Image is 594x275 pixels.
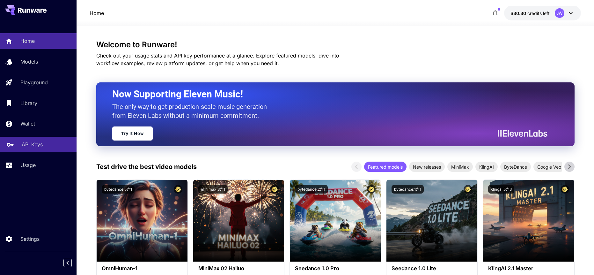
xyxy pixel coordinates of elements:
[295,265,376,271] h3: Seedance 1.0 Pro
[198,265,279,271] h3: MiniMax 02 Hailuo
[533,164,565,170] span: Google Veo
[96,52,339,66] span: Check out your usage stats and API key performance at a glance. Explore featured models, dive int...
[475,162,498,172] div: KlingAI
[68,257,77,269] div: Collapse sidebar
[90,9,104,17] nav: breadcrumb
[500,164,531,170] span: ByteDance
[97,180,187,262] img: alt
[102,185,135,194] button: bytedance:5@1
[20,120,35,127] p: Wallet
[483,180,574,262] img: alt
[20,235,40,243] p: Settings
[364,162,407,172] div: Featured models
[475,164,498,170] span: KlingAI
[20,79,48,86] p: Playground
[174,185,182,194] button: Certified Model – Vetted for best performance and includes a commercial license.
[22,141,43,148] p: API Keys
[561,185,569,194] button: Certified Model – Vetted for best performance and includes a commercial license.
[112,88,543,100] h2: Now Supporting Eleven Music!
[63,259,72,267] button: Collapse sidebar
[447,162,473,172] div: MiniMax
[20,37,35,45] p: Home
[409,162,445,172] div: New releases
[112,102,272,120] p: The only way to get production-scale music generation from Eleven Labs without a minimum commitment.
[409,164,445,170] span: New releases
[96,40,575,49] h3: Welcome to Runware!
[488,265,569,271] h3: KlingAI 2.1 Master
[527,11,550,16] span: credits left
[386,180,477,262] img: alt
[96,162,197,172] p: Test drive the best video models
[270,185,279,194] button: Certified Model – Vetted for best performance and includes a commercial license.
[488,185,514,194] button: klingai:5@3
[364,164,407,170] span: Featured models
[555,8,564,18] div: JW
[20,99,37,107] p: Library
[392,265,472,271] h3: Seedance 1.0 Lite
[464,185,472,194] button: Certified Model – Vetted for best performance and includes a commercial license.
[533,162,565,172] div: Google Veo
[112,126,153,141] a: Try It Now
[295,185,328,194] button: bytedance:2@1
[500,162,531,172] div: ByteDance
[20,161,36,169] p: Usage
[193,180,284,262] img: alt
[102,265,182,271] h3: OmniHuman‑1
[198,185,228,194] button: minimax:3@1
[504,6,581,20] button: $30.29662JW
[510,11,527,16] span: $30.30
[290,180,381,262] img: alt
[90,9,104,17] a: Home
[447,164,473,170] span: MiniMax
[392,185,424,194] button: bytedance:1@1
[510,10,550,17] div: $30.29662
[367,185,376,194] button: Certified Model – Vetted for best performance and includes a commercial license.
[20,58,38,65] p: Models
